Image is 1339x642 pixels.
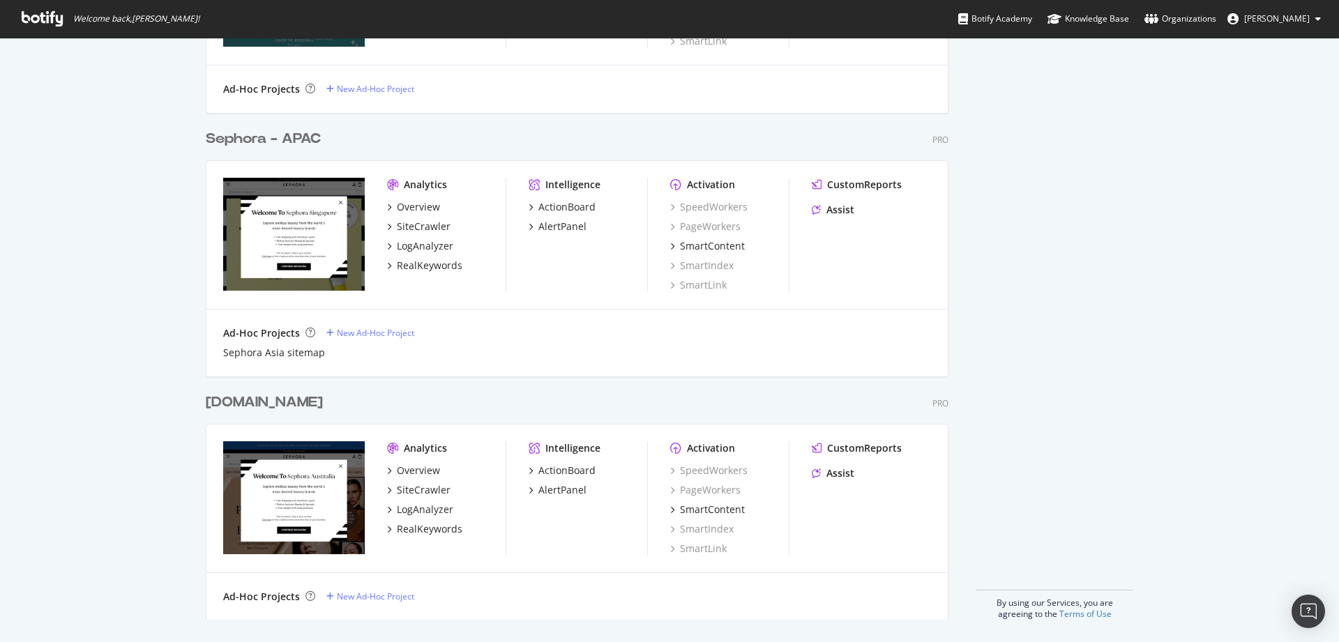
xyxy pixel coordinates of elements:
[223,346,325,360] a: Sephora Asia sitemap
[387,259,462,273] a: RealKeywords
[932,134,948,146] div: Pro
[1059,608,1112,620] a: Terms of Use
[73,13,199,24] span: Welcome back, [PERSON_NAME] !
[387,503,453,517] a: LogAnalyzer
[397,220,451,234] div: SiteCrawler
[670,542,727,556] a: SmartLink
[397,483,451,497] div: SiteCrawler
[397,239,453,253] div: LogAnalyzer
[387,200,440,214] a: Overview
[1047,12,1129,26] div: Knowledge Base
[223,590,300,604] div: Ad-Hoc Projects
[529,200,596,214] a: ActionBoard
[538,464,596,477] div: ActionBoard
[387,483,451,497] a: SiteCrawler
[1216,8,1332,30] button: [PERSON_NAME]
[223,82,300,96] div: Ad-Hoc Projects
[223,441,365,554] img: sephora.com.au
[529,220,587,234] a: AlertPanel
[670,522,734,536] a: SmartIndex
[326,83,414,95] a: New Ad-Hoc Project
[387,522,462,536] a: RealKeywords
[545,441,600,455] div: Intelligence
[812,203,854,217] a: Assist
[223,326,300,340] div: Ad-Hoc Projects
[826,466,854,480] div: Assist
[680,503,745,517] div: SmartContent
[687,441,735,455] div: Activation
[529,464,596,477] a: ActionBoard
[397,200,440,214] div: Overview
[538,220,587,234] div: AlertPanel
[827,178,902,192] div: CustomReports
[1292,595,1325,628] div: Open Intercom Messenger
[538,483,587,497] div: AlertPanel
[206,392,328,413] a: [DOMAIN_NAME]
[670,503,745,517] a: SmartContent
[670,220,741,234] a: PageWorkers
[812,441,902,455] a: CustomReports
[387,220,451,234] a: SiteCrawler
[404,441,447,455] div: Analytics
[206,129,326,149] a: Sephora - APAC
[1144,12,1216,26] div: Organizations
[680,239,745,253] div: SmartContent
[397,522,462,536] div: RealKeywords
[337,327,414,339] div: New Ad-Hoc Project
[529,483,587,497] a: AlertPanel
[670,464,748,477] a: SpeedWorkers
[223,178,365,291] img: sephora.asia
[387,464,440,477] a: Overview
[670,483,741,497] a: PageWorkers
[397,503,453,517] div: LogAnalyzer
[206,129,321,149] div: Sephora - APAC
[670,278,727,292] a: SmartLink
[958,12,1032,26] div: Botify Academy
[670,200,748,214] a: SpeedWorkers
[1244,13,1310,24] span: Livia Tong
[326,590,414,602] a: New Ad-Hoc Project
[687,178,735,192] div: Activation
[932,397,948,409] div: Pro
[206,392,323,413] div: [DOMAIN_NAME]
[397,464,440,477] div: Overview
[976,590,1133,620] div: By using our Services, you are agreeing to the
[670,259,734,273] a: SmartIndex
[538,200,596,214] div: ActionBoard
[326,327,414,339] a: New Ad-Hoc Project
[670,239,745,253] a: SmartContent
[404,178,447,192] div: Analytics
[670,34,727,48] a: SmartLink
[387,239,453,253] a: LogAnalyzer
[545,178,600,192] div: Intelligence
[397,259,462,273] div: RealKeywords
[826,203,854,217] div: Assist
[812,466,854,480] a: Assist
[812,178,902,192] a: CustomReports
[337,590,414,602] div: New Ad-Hoc Project
[827,441,902,455] div: CustomReports
[337,83,414,95] div: New Ad-Hoc Project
